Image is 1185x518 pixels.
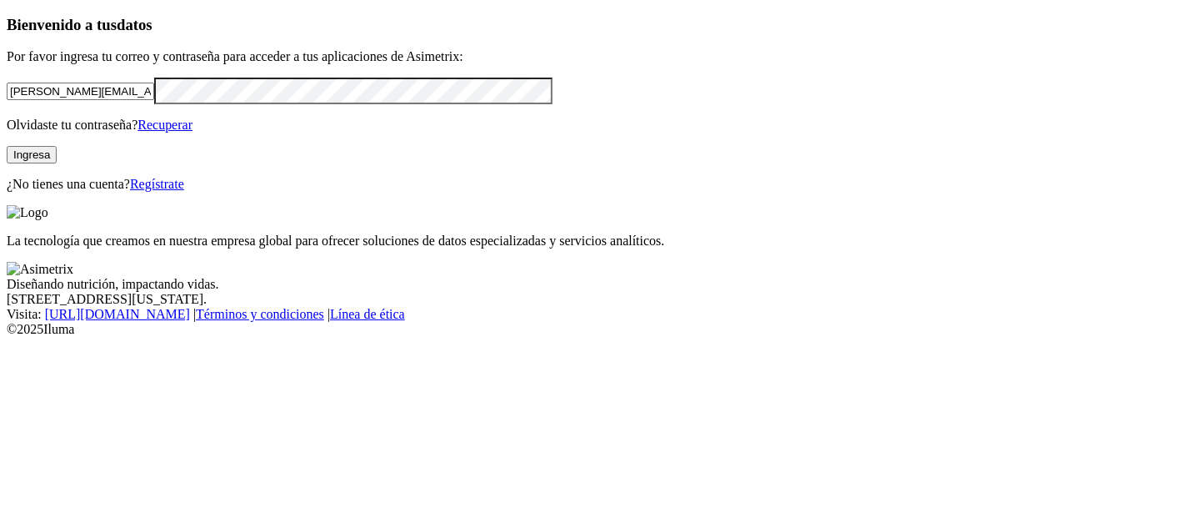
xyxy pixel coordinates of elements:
p: La tecnología que creamos en nuestra empresa global para ofrecer soluciones de datos especializad... [7,234,1178,249]
p: Olvidaste tu contraseña? [7,118,1178,133]
div: © 2025 Iluma [7,322,1178,337]
a: Términos y condiciones [196,307,324,321]
button: Ingresa [7,146,57,163]
input: Tu correo [7,83,154,100]
img: Asimetrix [7,262,73,277]
div: [STREET_ADDRESS][US_STATE]. [7,292,1178,307]
p: ¿No tienes una cuenta? [7,177,1178,192]
div: Visita : | | [7,307,1178,322]
div: Diseñando nutrición, impactando vidas. [7,277,1178,292]
p: Por favor ingresa tu correo y contraseña para acceder a tus aplicaciones de Asimetrix: [7,49,1178,64]
a: Línea de ética [330,307,405,321]
img: Logo [7,205,48,220]
h3: Bienvenido a tus [7,16,1178,34]
a: Regístrate [130,177,184,191]
a: [URL][DOMAIN_NAME] [45,307,190,321]
span: datos [117,16,152,33]
a: Recuperar [137,118,192,132]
